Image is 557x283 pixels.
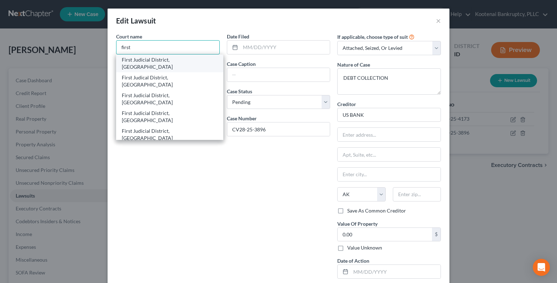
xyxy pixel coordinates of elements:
label: Case Number [227,115,257,122]
input: Search court by name... [116,40,220,54]
input: Enter zip... [393,187,441,201]
input: Enter address... [338,128,441,141]
div: First Judicial District, [GEOGRAPHIC_DATA] [122,56,218,70]
div: First Judical District, [GEOGRAPHIC_DATA] [122,74,218,88]
label: If applicable, choose type of suit [337,33,408,41]
label: Value Unknown [347,244,382,251]
div: First Judicial District, [GEOGRAPHIC_DATA] [122,127,218,142]
input: 0.00 [338,228,432,241]
div: First Judicial District, [GEOGRAPHIC_DATA] [122,92,218,106]
label: Value Of Property [337,220,378,227]
label: Case Caption [227,60,256,68]
input: # [227,122,330,136]
span: Edit [116,16,129,25]
span: Court name [116,33,142,40]
input: MM/DD/YYYY [240,41,330,54]
span: Lawsuit [131,16,156,25]
input: -- [227,68,330,82]
div: Open Intercom Messenger [533,259,550,276]
button: × [436,16,441,25]
div: First Judicial District, [GEOGRAPHIC_DATA] [122,110,218,124]
label: Nature of Case [337,61,370,68]
label: Save As Common Creditor [347,207,406,214]
div: $ [432,228,441,241]
span: Case Status [227,88,252,94]
input: Enter city... [338,168,441,181]
input: Apt, Suite, etc... [338,148,441,161]
input: MM/DD/YYYY [351,265,441,278]
span: Creditor [337,101,356,107]
label: Date of Action [337,257,369,264]
input: Search creditor by name... [337,108,441,122]
label: Date Filed [227,33,249,40]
